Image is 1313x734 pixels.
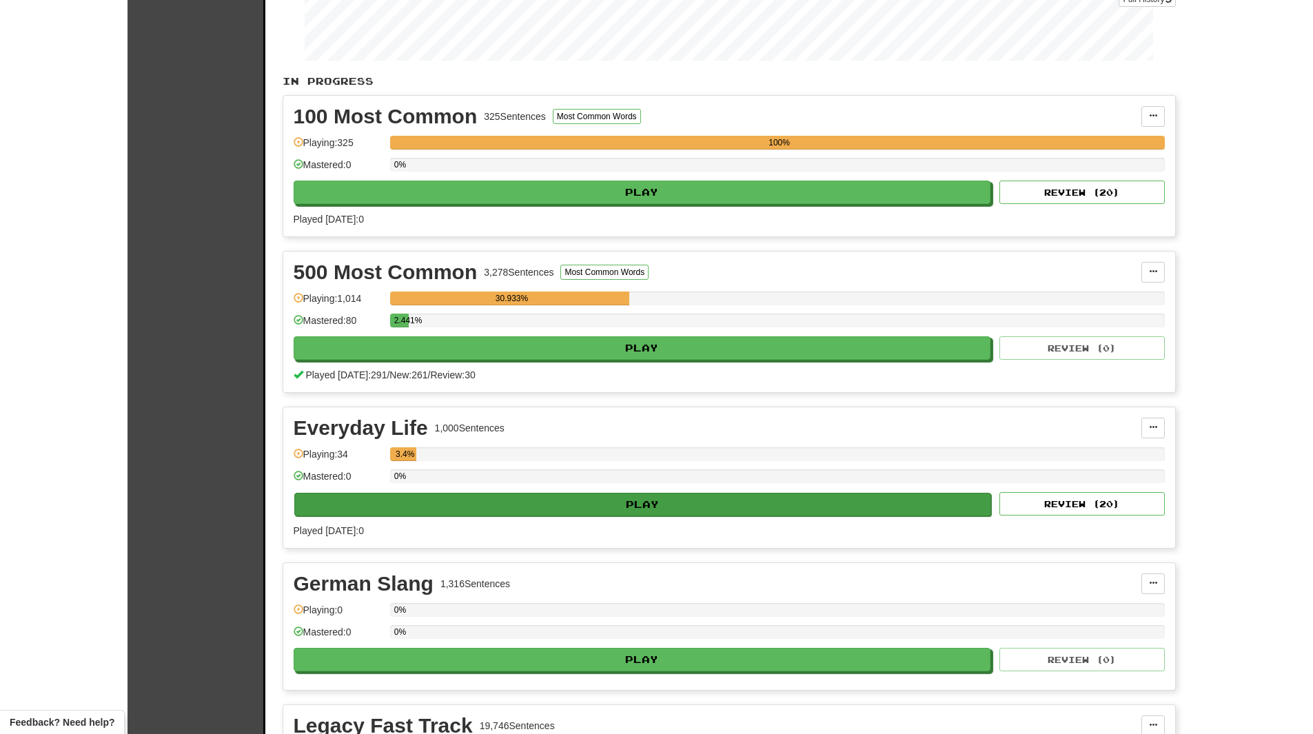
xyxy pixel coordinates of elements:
[294,625,383,648] div: Mastered: 0
[294,106,478,127] div: 100 Most Common
[294,314,383,336] div: Mastered: 80
[394,314,409,327] div: 2.441%
[389,369,427,380] span: New: 261
[294,603,383,626] div: Playing: 0
[435,421,505,435] div: 1,000 Sentences
[394,447,416,461] div: 3.4%
[440,577,510,591] div: 1,316 Sentences
[428,369,431,380] span: /
[294,418,428,438] div: Everyday Life
[999,648,1165,671] button: Review (0)
[294,181,991,204] button: Play
[294,336,991,360] button: Play
[294,469,383,492] div: Mastered: 0
[480,719,555,733] div: 19,746 Sentences
[10,715,114,729] span: Open feedback widget
[999,336,1165,360] button: Review (0)
[283,74,1176,88] p: In Progress
[999,181,1165,204] button: Review (20)
[387,369,389,380] span: /
[394,292,629,305] div: 30.933%
[553,109,641,124] button: Most Common Words
[294,262,478,283] div: 500 Most Common
[294,214,364,225] span: Played [DATE]: 0
[294,447,383,470] div: Playing: 34
[294,136,383,159] div: Playing: 325
[484,110,546,123] div: 325 Sentences
[305,369,387,380] span: Played [DATE]: 291
[294,292,383,314] div: Playing: 1,014
[430,369,475,380] span: Review: 30
[294,648,991,671] button: Play
[394,136,1165,150] div: 100%
[294,158,383,181] div: Mastered: 0
[294,493,992,516] button: Play
[999,492,1165,516] button: Review (20)
[294,525,364,536] span: Played [DATE]: 0
[484,265,553,279] div: 3,278 Sentences
[560,265,649,280] button: Most Common Words
[294,573,434,594] div: German Slang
